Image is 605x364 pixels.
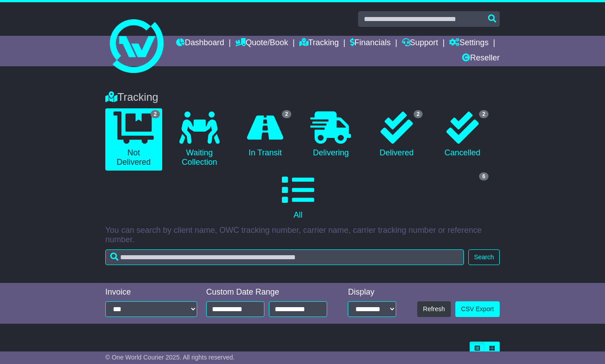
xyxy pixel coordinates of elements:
span: 2 [151,110,160,118]
a: Delivering [302,108,359,161]
div: Display [348,287,396,297]
p: You can search by client name, OWC tracking number, carrier name, carrier tracking number or refe... [105,226,500,245]
a: 2 Cancelled [434,108,491,161]
div: Custom Date Range [206,287,332,297]
a: 2 In Transit [237,108,294,161]
span: 2 [414,110,423,118]
a: Financials [350,36,391,51]
a: Reseller [462,51,500,66]
span: © One World Courier 2025. All rights reserved. [105,354,235,361]
a: 6 All [105,171,491,223]
a: CSV Export [455,301,500,317]
span: 2 [282,110,291,118]
a: Tracking [299,36,339,51]
span: 2 [479,110,488,118]
a: Dashboard [176,36,224,51]
a: Quote/Book [235,36,288,51]
a: 2 Delivered [368,108,425,161]
a: Settings [449,36,488,51]
span: 6 [479,172,488,180]
div: Invoice [105,287,197,297]
div: Tracking [101,91,504,104]
a: 2 Not Delivered [105,108,162,171]
a: Support [402,36,438,51]
button: Refresh [417,301,451,317]
a: Waiting Collection [171,108,228,171]
button: Search [468,249,500,265]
